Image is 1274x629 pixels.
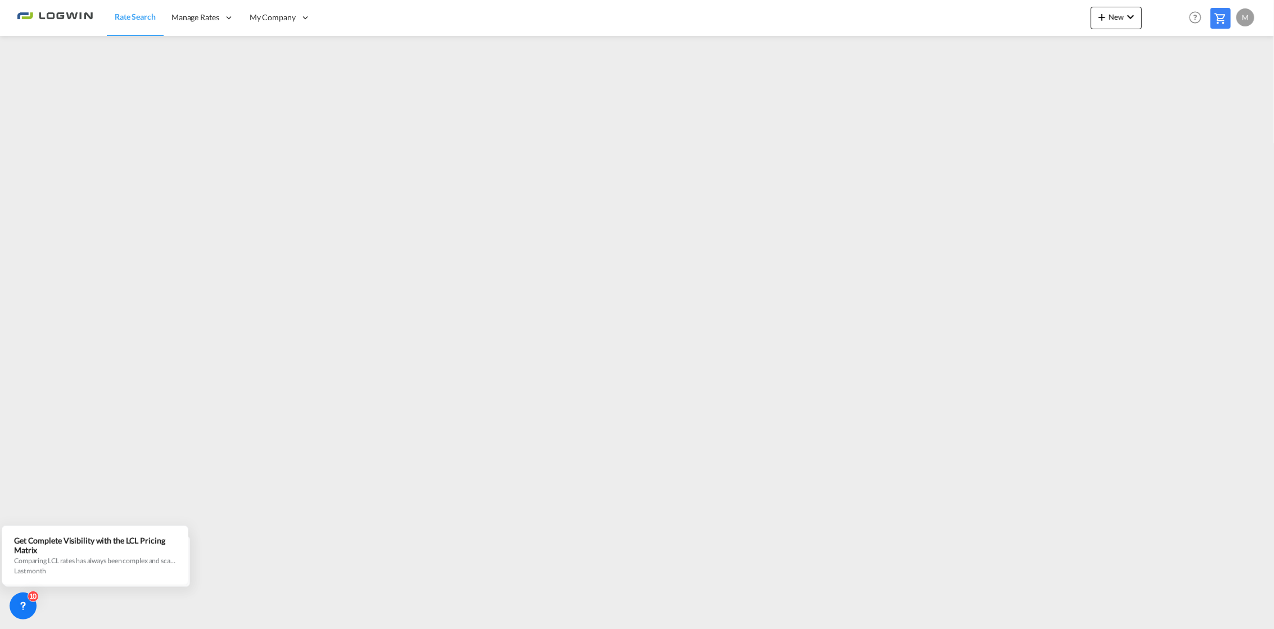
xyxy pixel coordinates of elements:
[115,12,156,21] span: Rate Search
[1186,8,1210,28] div: Help
[1186,8,1205,27] span: Help
[1236,8,1254,26] div: M
[171,12,219,23] span: Manage Rates
[17,5,93,30] img: 2761ae10d95411efa20a1f5e0282d2d7.png
[1095,12,1137,21] span: New
[250,12,296,23] span: My Company
[1124,10,1137,24] md-icon: icon-chevron-down
[1095,10,1109,24] md-icon: icon-plus 400-fg
[1091,7,1142,29] button: icon-plus 400-fgNewicon-chevron-down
